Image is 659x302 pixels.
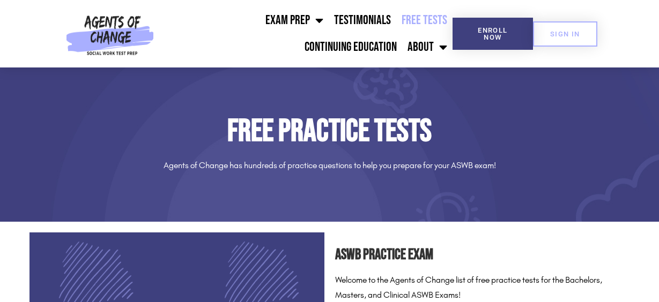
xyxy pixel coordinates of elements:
a: Free Tests [396,7,453,34]
h1: Free Practice Tests [29,116,630,147]
p: Agents of Change has hundreds of practice questions to help you prepare for your ASWB exam! [29,158,630,173]
a: SIGN IN [533,21,597,47]
a: Continuing Education [299,34,402,61]
span: SIGN IN [550,31,580,37]
span: Enroll Now [470,27,516,41]
a: Testimonials [329,7,396,34]
nav: Menu [158,7,453,61]
a: Exam Prep [260,7,329,34]
a: About [402,34,453,61]
a: Enroll Now [453,18,533,50]
h2: ASWB Practice Exam [335,243,630,267]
